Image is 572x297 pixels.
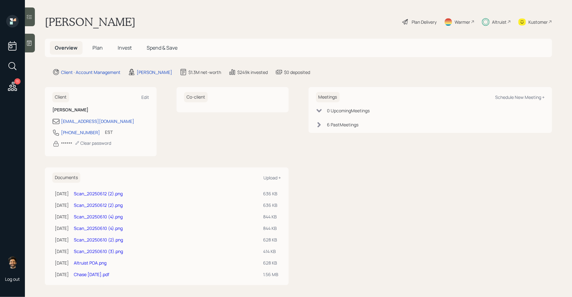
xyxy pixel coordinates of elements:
[455,19,470,25] div: Warmer
[55,225,69,231] div: [DATE]
[6,256,19,269] img: eric-schwartz-headshot.png
[61,118,134,124] div: [EMAIL_ADDRESS][DOMAIN_NAME]
[52,173,80,183] h6: Documents
[263,202,279,208] div: 636 KB
[284,69,310,75] div: $0 deposited
[263,225,279,231] div: 844 KB
[55,236,69,243] div: [DATE]
[492,19,507,25] div: Altruist
[528,19,548,25] div: Kustomer
[61,129,100,136] div: [PHONE_NUMBER]
[14,78,21,85] div: 11
[147,44,177,51] span: Spend & Save
[61,69,121,75] div: Client · Account Management
[118,44,132,51] span: Invest
[52,92,69,102] h6: Client
[74,271,109,277] a: Chase [DATE].pdf
[74,202,123,208] a: Scan_20250612 (2).png
[55,260,69,266] div: [DATE]
[495,94,545,100] div: Schedule New Meeting +
[74,237,123,243] a: Scan_20250610 (2).png
[137,69,172,75] div: [PERSON_NAME]
[55,190,69,197] div: [DATE]
[74,225,123,231] a: Scan_20250610 (4).png
[263,260,279,266] div: 628 KB
[188,69,221,75] div: $1.3M net-worth
[74,191,123,197] a: Scan_20250612 (2).png
[74,260,106,266] a: Altruist POA.png
[45,15,135,29] h1: [PERSON_NAME]
[263,271,279,278] div: 1.56 MB
[55,271,69,278] div: [DATE]
[263,236,279,243] div: 628 KB
[184,92,208,102] h6: Co-client
[263,248,279,255] div: 414 KB
[74,214,123,220] a: Scan_20250610 (4).png
[141,94,149,100] div: Edit
[74,248,123,254] a: Scan_20250610 (3).png
[55,44,78,51] span: Overview
[263,213,279,220] div: 844 KB
[327,107,370,114] div: 0 Upcoming Meeting s
[105,129,113,135] div: EST
[327,121,359,128] div: 6 Past Meeting s
[412,19,437,25] div: Plan Delivery
[75,140,111,146] div: Clear password
[55,248,69,255] div: [DATE]
[92,44,103,51] span: Plan
[55,213,69,220] div: [DATE]
[5,276,20,282] div: Log out
[263,190,279,197] div: 636 KB
[237,69,268,75] div: $249k invested
[316,92,340,102] h6: Meetings
[264,175,281,181] div: Upload +
[52,107,149,113] h6: [PERSON_NAME]
[55,202,69,208] div: [DATE]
